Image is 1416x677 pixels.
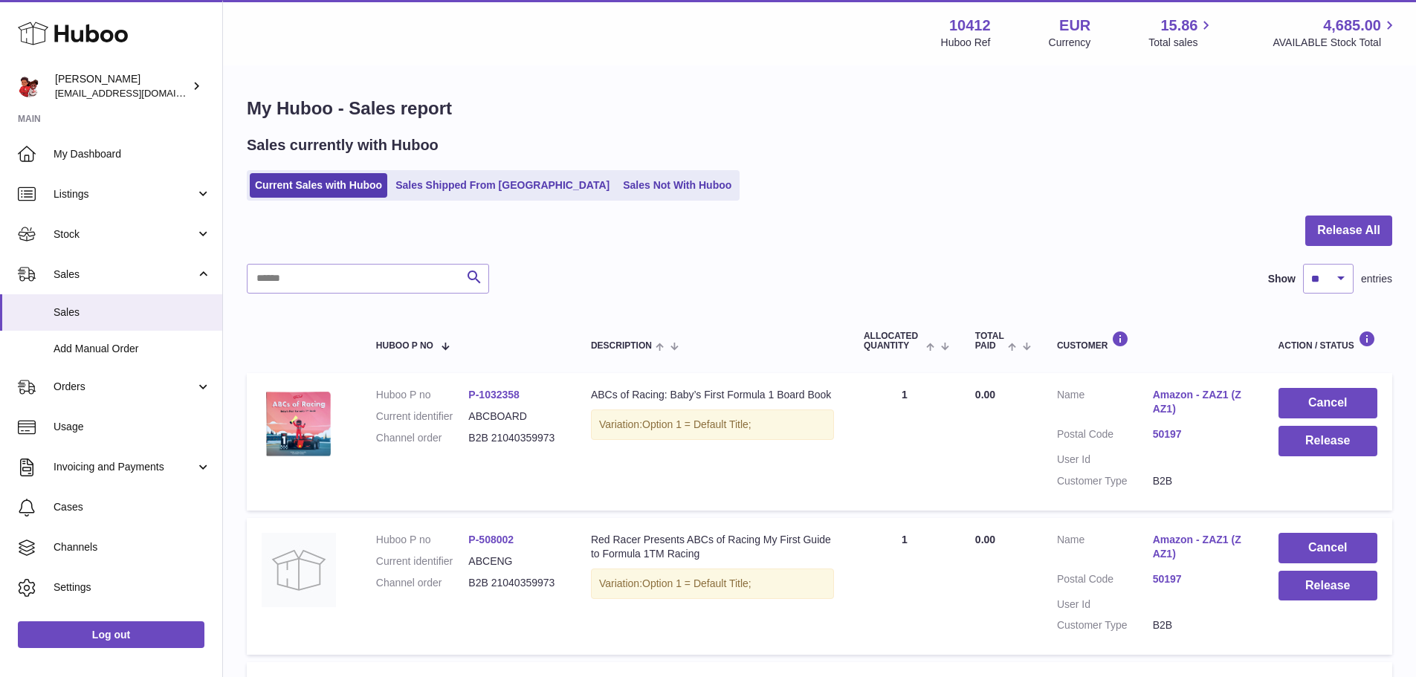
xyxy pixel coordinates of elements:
button: Cancel [1278,388,1377,418]
dt: Current identifier [376,554,469,569]
dt: User Id [1057,453,1153,467]
dt: User Id [1057,597,1153,612]
td: 1 [849,518,960,655]
span: Option 1 = Default Title; [642,418,751,430]
button: Release [1278,426,1377,456]
div: Action / Status [1278,331,1377,351]
dd: B2B 21040359973 [468,576,561,590]
strong: 10412 [949,16,991,36]
span: Listings [54,187,195,201]
dt: Huboo P no [376,533,469,547]
img: no-photo.jpg [262,533,336,607]
div: Customer [1057,331,1249,351]
span: [EMAIL_ADDRESS][DOMAIN_NAME] [55,87,219,99]
td: 1 [849,373,960,510]
span: 4,685.00 [1323,16,1381,36]
label: Show [1268,272,1296,286]
dd: ABCBOARD [468,409,561,424]
a: 15.86 Total sales [1148,16,1215,50]
dt: Customer Type [1057,474,1153,488]
a: 50197 [1153,572,1249,586]
dd: B2B 21040359973 [468,431,561,445]
dt: Channel order [376,431,469,445]
a: Current Sales with Huboo [250,173,387,198]
span: Invoicing and Payments [54,460,195,474]
img: Board_Book_Cover_Shiny.png [262,388,336,460]
dt: Current identifier [376,409,469,424]
h2: Sales currently with Huboo [247,135,439,155]
div: Variation: [591,569,834,599]
span: Total paid [975,331,1004,351]
dt: Huboo P no [376,388,469,402]
span: Sales [54,268,195,282]
span: Orders [54,380,195,394]
dt: Channel order [376,576,469,590]
span: Description [591,341,652,351]
button: Release All [1305,216,1392,246]
div: Huboo Ref [941,36,991,50]
span: ALLOCATED Quantity [864,331,922,351]
a: 50197 [1153,427,1249,441]
button: Release [1278,571,1377,601]
span: Stock [54,227,195,242]
span: Channels [54,540,211,554]
a: Sales Not With Huboo [618,173,737,198]
dt: Name [1057,533,1153,565]
span: 15.86 [1160,16,1197,36]
a: Sales Shipped From [GEOGRAPHIC_DATA] [390,173,615,198]
div: ABCs of Racing: Baby’s First Formula 1 Board Book [591,388,834,402]
strong: EUR [1059,16,1090,36]
a: Log out [18,621,204,648]
dd: ABCENG [468,554,561,569]
dt: Postal Code [1057,572,1153,590]
a: P-1032358 [468,389,520,401]
span: Settings [54,580,211,595]
div: Variation: [591,409,834,440]
span: Add Manual Order [54,342,211,356]
span: 0.00 [975,389,995,401]
img: internalAdmin-10412@internal.huboo.com [18,75,40,97]
span: AVAILABLE Stock Total [1273,36,1398,50]
span: Sales [54,305,211,320]
span: 0.00 [975,534,995,545]
dt: Customer Type [1057,618,1153,632]
dt: Name [1057,388,1153,420]
button: Cancel [1278,533,1377,563]
a: 4,685.00 AVAILABLE Stock Total [1273,16,1398,50]
div: Red Racer Presents ABCs of Racing My First Guide to Formula 1TM Racing [591,533,834,561]
div: [PERSON_NAME] [55,72,189,100]
span: Huboo P no [376,341,433,351]
a: Amazon - ZAZ1 (ZAZ1) [1153,388,1249,416]
dd: B2B [1153,618,1249,632]
dd: B2B [1153,474,1249,488]
span: My Dashboard [54,147,211,161]
span: Usage [54,420,211,434]
span: Option 1 = Default Title; [642,577,751,589]
div: Currency [1049,36,1091,50]
dt: Postal Code [1057,427,1153,445]
a: Amazon - ZAZ1 (ZAZ1) [1153,533,1249,561]
span: entries [1361,272,1392,286]
h1: My Huboo - Sales report [247,97,1392,120]
span: Cases [54,500,211,514]
span: Total sales [1148,36,1215,50]
a: P-508002 [468,534,514,545]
